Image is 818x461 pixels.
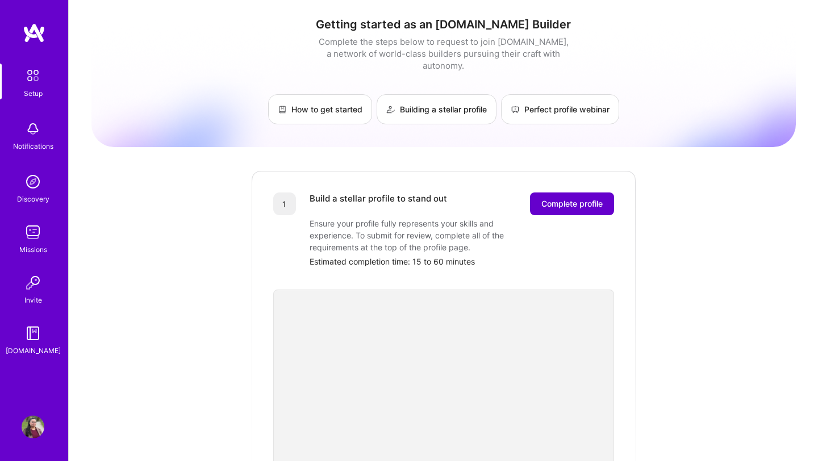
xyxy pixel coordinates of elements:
div: Build a stellar profile to stand out [310,192,447,215]
img: User Avatar [22,416,44,438]
a: Building a stellar profile [377,94,496,124]
div: Invite [24,294,42,306]
button: Complete profile [530,192,614,215]
div: Missions [19,244,47,255]
div: Discovery [17,193,49,205]
div: Estimated completion time: 15 to 60 minutes [310,255,614,267]
img: setup [21,64,45,87]
h1: Getting started as an [DOMAIN_NAME] Builder [91,18,796,31]
img: teamwork [22,221,44,244]
a: Perfect profile webinar [501,94,619,124]
img: logo [23,23,45,43]
img: Invite [22,271,44,294]
div: Ensure your profile fully represents your skills and experience. To submit for review, complete a... [310,217,537,253]
img: guide book [22,322,44,345]
div: 1 [273,192,296,215]
div: Setup [24,87,43,99]
div: [DOMAIN_NAME] [6,345,61,357]
span: Complete profile [541,198,603,209]
img: bell [22,118,44,140]
div: Complete the steps below to request to join [DOMAIN_NAME], a network of world-class builders purs... [316,36,571,72]
img: How to get started [278,105,287,114]
div: Notifications [13,140,53,152]
a: How to get started [268,94,372,124]
img: Building a stellar profile [386,105,395,114]
img: discovery [22,170,44,193]
a: User Avatar [19,416,47,438]
img: Perfect profile webinar [511,105,520,114]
